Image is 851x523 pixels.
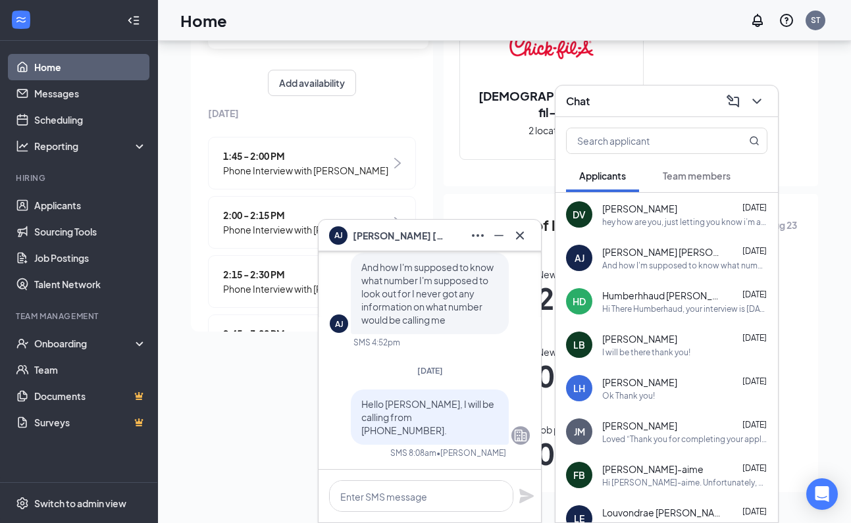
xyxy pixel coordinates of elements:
[34,245,147,271] a: Job Postings
[127,14,140,27] svg: Collapse
[353,228,445,243] span: [PERSON_NAME] [PERSON_NAME]
[746,91,767,112] button: ChevronDown
[34,383,147,409] a: DocumentsCrown
[353,337,400,348] div: SMS 4:52pm
[573,208,586,221] div: DV
[742,289,767,299] span: [DATE]
[491,228,507,243] svg: Minimize
[34,409,147,436] a: SurveysCrown
[14,13,28,26] svg: WorkstreamLogo
[223,208,388,222] span: 2:00 - 2:15 PM
[749,136,760,146] svg: MagnifyingGlass
[335,318,344,330] div: AJ
[16,172,144,184] div: Hiring
[779,12,794,28] svg: QuestionInfo
[390,447,436,459] div: SMS 8:08am
[742,333,767,343] span: [DATE]
[223,149,388,163] span: 1:45 - 2:00 PM
[488,225,509,246] button: Minimize
[34,337,136,350] div: Onboarding
[180,9,227,32] h1: Home
[742,507,767,516] span: [DATE]
[663,170,731,182] span: Team members
[575,251,584,264] div: AJ
[16,337,29,350] svg: UserCheck
[513,428,529,443] svg: Company
[16,139,29,153] svg: Analysis
[725,93,741,109] svg: ComposeMessage
[723,91,744,112] button: ComposeMessage
[34,218,147,245] a: Sourcing Tools
[602,202,677,215] span: [PERSON_NAME]
[34,271,147,297] a: Talent Network
[470,228,486,243] svg: Ellipses
[509,225,530,246] button: Cross
[223,282,388,296] span: Phone Interview with [PERSON_NAME]
[268,70,356,96] button: Add availability
[602,434,767,445] div: Loved “Thank you for completing your application for the Nighttime [DEMOGRAPHIC_DATA]-fil-A Team ...
[467,225,488,246] button: Ellipses
[742,463,767,473] span: [DATE]
[34,80,147,107] a: Messages
[460,87,643,120] h2: [DEMOGRAPHIC_DATA]-fil-A
[806,478,838,510] div: Open Intercom Messenger
[602,462,704,476] span: [PERSON_NAME]-aime
[223,163,388,178] span: Phone Interview with [PERSON_NAME]
[34,357,147,383] a: Team
[579,170,626,182] span: Applicants
[223,222,388,237] span: Phone Interview with [PERSON_NAME]
[519,488,534,504] svg: Plane
[417,366,443,376] span: [DATE]
[573,468,585,482] div: FB
[529,123,575,137] span: 2 locations
[34,192,147,218] a: Applicants
[749,93,765,109] svg: ChevronDown
[567,128,723,153] input: Search applicant
[512,228,528,243] svg: Cross
[742,376,767,386] span: [DATE]
[34,107,147,133] a: Scheduling
[602,390,655,401] div: Ok Thank you!
[742,203,767,212] span: [DATE]
[602,216,767,228] div: hey how are you, just letting you know i’m available anytime except [DATE] afternoon. previously ...
[742,420,767,430] span: [DATE]
[602,245,721,259] span: [PERSON_NAME] [PERSON_NAME]
[361,261,494,326] span: And how I'm supposed to know what number I'm supposed to look out for I never got any information...
[208,106,416,120] span: [DATE]
[34,54,147,80] a: Home
[34,497,126,510] div: Switch to admin view
[223,267,388,282] span: 2:15 - 2:30 PM
[602,506,721,519] span: Louvondrae [PERSON_NAME]
[602,347,690,358] div: I will be there thank you!
[742,246,767,256] span: [DATE]
[34,139,147,153] div: Reporting
[602,303,767,314] div: Hi There Humberhaud, your interview is [DATE] 9:45 AM. Our address is [STREET_ADDRESS]. We will b...
[602,332,677,345] span: [PERSON_NAME]
[750,12,765,28] svg: Notifications
[573,382,585,395] div: LH
[566,94,590,109] h3: Chat
[465,214,618,237] span: Summary of last week
[573,338,585,351] div: LB
[602,260,767,271] div: And how I'm supposed to know what number I'm supposed to look out for I never got any information...
[223,326,388,341] span: 2:45 - 3:00 PM
[361,398,494,436] span: Hello [PERSON_NAME], I will be calling from [PHONE_NUMBER].
[811,14,820,26] div: ST
[602,376,677,389] span: [PERSON_NAME]
[574,425,585,438] div: JM
[602,477,767,488] div: Hi [PERSON_NAME]-aime. Unfortunately, we had to reschedule your interview with [DEMOGRAPHIC_DATA]...
[602,289,721,302] span: Humberhhaud [PERSON_NAME]
[16,311,144,322] div: Team Management
[436,447,506,459] span: • [PERSON_NAME]
[573,295,586,308] div: HD
[16,497,29,510] svg: Settings
[602,419,677,432] span: [PERSON_NAME]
